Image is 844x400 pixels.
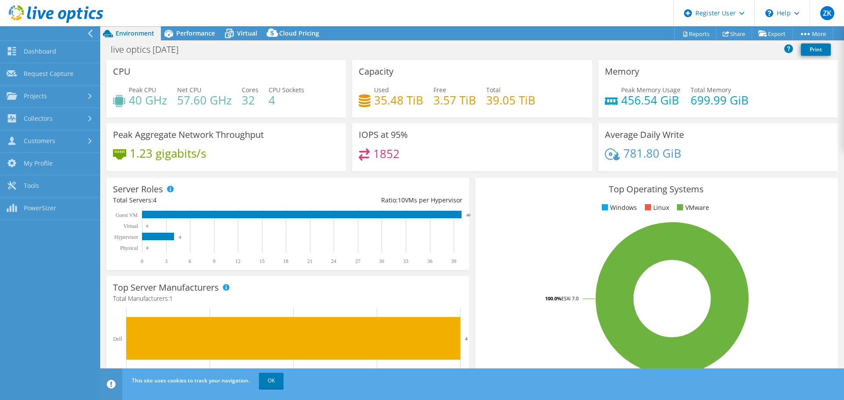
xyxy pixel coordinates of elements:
h3: Average Daily Write [605,130,684,140]
h4: 35.48 TiB [374,95,423,105]
span: 10 [398,196,405,204]
text: 0 [141,258,143,264]
text: 9 [213,258,215,264]
text: 30 [379,258,384,264]
h1: live optics [DATE] [107,45,192,54]
span: Free [433,86,446,94]
span: This site uses cookies to track your navigation. [132,377,250,384]
text: Hypervisor [114,234,138,240]
span: Peak CPU [129,86,156,94]
text: Physical [120,245,138,251]
h3: Top Operating Systems [482,184,831,194]
h3: Peak Aggregate Network Throughput [113,130,264,140]
span: Performance [176,29,215,37]
h3: CPU [113,67,131,76]
span: Cloud Pricing [279,29,319,37]
span: CPU Sockets [269,86,304,94]
text: 33 [403,258,408,264]
text: 40 [466,213,471,217]
a: Print [801,43,831,56]
h3: Capacity [359,67,393,76]
h4: 3.57 TiB [433,95,476,105]
span: Total [486,86,501,94]
tspan: 100.0% [545,295,561,302]
h3: Memory [605,67,639,76]
text: 4 [179,235,181,239]
h4: 781.80 GiB [623,148,681,158]
h3: Server Roles [113,184,163,194]
a: More [792,27,833,40]
text: Guest VM [116,212,138,218]
text: 18 [283,258,288,264]
text: 39 [451,258,456,264]
text: 4 [465,336,468,341]
span: Environment [116,29,154,37]
text: 6 [189,258,191,264]
span: Used [374,86,389,94]
div: Ratio: VMs per Hypervisor [287,195,462,205]
h3: IOPS at 95% [359,130,408,140]
div: Total Servers: [113,195,287,205]
h4: 1852 [373,149,400,159]
h4: 1.23 gigabits/s [130,148,206,158]
span: Peak Memory Usage [621,86,680,94]
h4: 699.99 GiB [691,95,749,105]
text: Virtual [124,223,138,229]
text: 3 [165,258,167,264]
h4: 32 [242,95,258,105]
h4: Total Manufacturers: [113,294,462,303]
h4: 4 [269,95,304,105]
text: Dell [113,336,122,342]
tspan: ESXi 7.0 [561,295,578,302]
h4: 456.54 GiB [621,95,680,105]
text: 15 [259,258,265,264]
text: 12 [235,258,240,264]
span: Virtual [237,29,257,37]
span: Total Memory [691,86,731,94]
text: 21 [307,258,313,264]
text: 27 [355,258,360,264]
li: Windows [600,203,637,213]
text: 36 [427,258,433,264]
li: VMware [675,203,709,213]
span: 4 [153,196,156,204]
text: 0 [146,224,149,228]
a: Share [716,27,752,40]
svg: \n [765,9,773,17]
a: Reports [674,27,717,40]
a: OK [259,373,284,389]
span: Net CPU [177,86,201,94]
span: Cores [242,86,258,94]
span: ZK [820,6,834,20]
h4: 40 GHz [129,95,167,105]
a: Export [752,27,793,40]
li: Linux [643,203,669,213]
text: 0 [146,246,149,250]
h4: 39.05 TiB [486,95,535,105]
h3: Top Server Manufacturers [113,283,219,292]
span: 1 [169,294,173,303]
text: 24 [331,258,336,264]
h4: 57.60 GHz [177,95,232,105]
